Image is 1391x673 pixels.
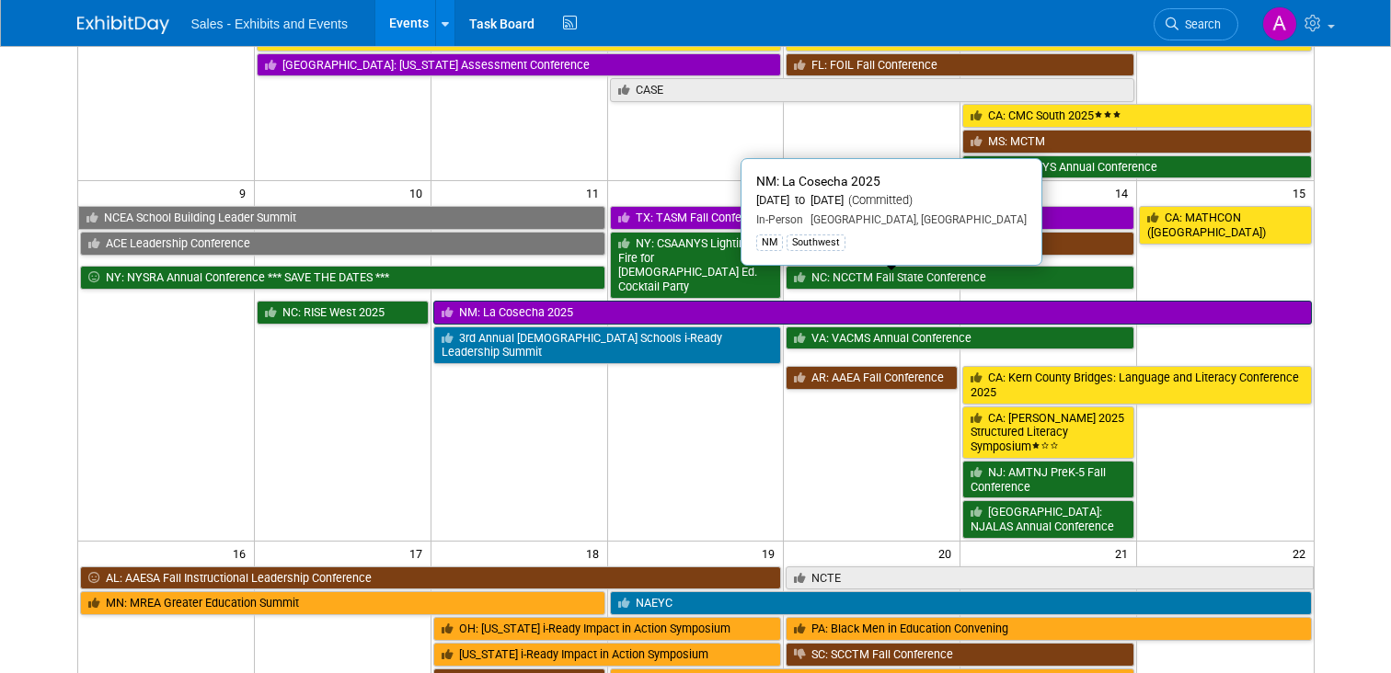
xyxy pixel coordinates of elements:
[80,566,782,590] a: AL: AAESA Fall Instructional Leadership Conference
[257,301,429,325] a: NC: RISE West 2025
[80,266,605,290] a: NY: NYSRA Annual Conference *** SAVE THE DATES ***
[803,213,1027,226] span: [GEOGRAPHIC_DATA], [GEOGRAPHIC_DATA]
[433,326,782,364] a: 3rd Annual [DEMOGRAPHIC_DATA] Schools i-Ready Leadership Summit
[610,206,1135,230] a: TX: TASM Fall Conference
[1291,542,1314,565] span: 22
[756,213,803,226] span: In-Person
[786,53,1134,77] a: FL: FOIL Fall Conference
[1113,181,1136,204] span: 14
[1291,181,1314,204] span: 15
[962,406,1134,459] a: CA: [PERSON_NAME] 2025 Structured Literacy Symposium
[756,193,1027,209] div: [DATE] to [DATE]
[786,326,1134,350] a: VA: VACMS Annual Conference
[786,566,1313,590] a: NCTE
[962,130,1311,154] a: MS: MCTM
[80,232,605,256] a: ACE Leadership Conference
[610,78,1135,102] a: CASE
[787,234,845,251] div: Southwest
[1262,6,1297,41] img: Ale Gonzalez
[231,542,254,565] span: 16
[786,266,1134,290] a: NC: NCCTM Fall State Conference
[962,104,1311,128] a: CA: CMC South 2025
[786,366,958,390] a: AR: AAEA Fall Conference
[610,591,1312,615] a: NAEYC
[433,617,782,641] a: OH: [US_STATE] i-Ready Impact in Action Symposium
[1139,206,1311,244] a: CA: MATHCON ([GEOGRAPHIC_DATA])
[760,542,783,565] span: 19
[1178,17,1221,31] span: Search
[257,53,782,77] a: [GEOGRAPHIC_DATA]: [US_STATE] Assessment Conference
[237,181,254,204] span: 9
[191,17,348,31] span: Sales - Exhibits and Events
[408,181,431,204] span: 10
[1154,8,1238,40] a: Search
[756,174,880,188] span: NM: La Cosecha 2025
[584,181,607,204] span: 11
[408,542,431,565] span: 17
[962,500,1134,538] a: [GEOGRAPHIC_DATA]: NJALAS Annual Conference
[962,155,1311,179] a: NY: AMTNYS Annual Conference
[1113,542,1136,565] span: 21
[844,193,913,207] span: (Committed)
[584,542,607,565] span: 18
[80,591,605,615] a: MN: MREA Greater Education Summit
[962,461,1134,498] a: NJ: AMTNJ PreK-5 Fall Conference
[433,643,782,667] a: [US_STATE] i-Ready Impact in Action Symposium
[937,542,960,565] span: 20
[756,234,783,251] div: NM
[962,366,1311,404] a: CA: Kern County Bridges: Language and Literacy Conference 2025
[786,617,1311,641] a: PA: Black Men in Education Convening
[77,16,169,34] img: ExhibitDay
[786,643,1134,667] a: SC: SCCTM Fall Conference
[78,206,605,230] a: NCEA School Building Leader Summit
[433,301,1312,325] a: NM: La Cosecha 2025
[610,232,782,299] a: NY: CSAANYS Lighting the Fire for [DEMOGRAPHIC_DATA] Ed. Cocktail Party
